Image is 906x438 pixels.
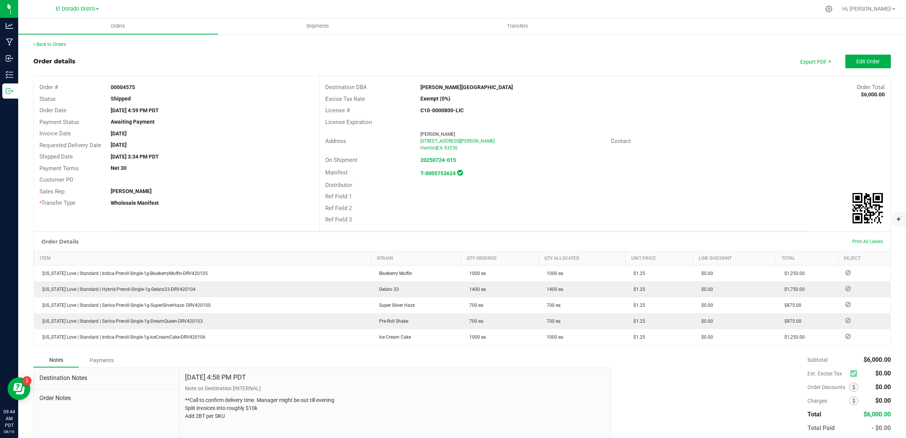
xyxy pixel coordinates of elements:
[776,251,838,265] th: Total
[842,270,854,275] span: Reject Inventory
[6,87,13,95] inline-svg: Outbound
[875,383,891,391] span: $0.00
[807,398,849,404] span: Charges
[111,96,131,102] strong: Shipped
[497,23,538,30] span: Transfers
[111,130,127,137] strong: [DATE]
[420,132,455,137] span: [PERSON_NAME]
[39,394,173,403] span: Order Notes
[466,334,486,340] span: 1000 ea
[436,145,437,151] span: ,
[698,303,713,308] span: $0.00
[853,193,883,223] qrcode: 00004575
[698,271,713,276] span: $0.00
[325,193,352,200] span: Ref Field 1
[781,287,805,292] span: $1,750.00
[39,374,173,383] span: Destination Notes
[698,319,713,324] span: $0.00
[33,42,66,47] a: Back to Orders
[41,239,78,245] h1: Order Details
[6,71,13,78] inline-svg: Inventory
[325,205,352,212] span: Ref Field 2
[420,170,456,176] strong: T-0005753624
[375,334,411,340] span: Ice Cream Cake
[824,5,834,13] div: Manage settings
[39,271,208,276] span: [US_STATE] Love | Standard | Indica-Preroll-Single-1g-BlueberryMuffin-DRV420105
[543,287,563,292] span: 1400 ea
[325,96,365,102] span: Excise Tax Rate
[39,96,56,102] span: Status
[418,18,618,34] a: Transfers
[6,38,13,46] inline-svg: Manufacturing
[111,165,127,171] strong: Net 30
[39,84,58,91] span: Order #
[111,200,159,206] strong: Wholesale Manifest
[56,6,95,12] span: El Dorado Distro
[543,334,563,340] span: 1000 ea
[39,199,75,206] span: Transfer Type
[39,334,205,340] span: [US_STATE] Love | Standard | Indica-Preroll-Single-1g-IceCreamCake-DRV420106
[864,356,891,363] span: $6,000.00
[39,188,64,195] span: Sales Rep
[111,84,135,90] strong: 00004575
[437,145,443,151] span: CA
[842,286,854,291] span: Reject Inventory
[420,157,456,163] a: 20250724-015
[842,6,892,12] span: Hi, [PERSON_NAME]!
[420,84,513,90] strong: [PERSON_NAME][GEOGRAPHIC_DATA]
[100,23,135,30] span: Orders
[630,287,645,292] span: $1.25
[39,165,79,172] span: Payment Terms
[420,145,437,151] span: Hanford
[875,370,891,377] span: $0.00
[111,154,159,160] strong: [DATE] 3:34 PM PDT
[466,271,486,276] span: 1000 ea
[838,251,890,265] th: Reject
[781,271,805,276] span: $1,250.00
[3,429,15,435] p: 08/19
[185,385,605,392] p: Note on Destination [INTERNAL]
[22,376,31,385] iframe: Resource center unread badge
[6,55,13,62] inline-svg: Inbound
[466,287,486,292] span: 1400 ea
[538,251,625,265] th: Qty Allocated
[3,408,15,429] p: 09:44 AM PDT
[111,107,159,113] strong: [DATE] 4:59 PM PDT
[466,319,483,324] span: 700 ea
[842,334,854,339] span: Reject Inventory
[781,303,801,308] span: $875.00
[630,334,645,340] span: $1.25
[466,303,483,308] span: 700 ea
[807,370,847,377] span: Est. Excise Tax
[39,119,79,126] span: Payment Status
[543,271,563,276] span: 1000 ea
[630,271,645,276] span: $1.25
[792,55,838,68] li: Export PDF
[857,84,885,91] span: Order Total
[807,411,821,418] span: Total
[856,58,880,64] span: Edit Order
[698,287,713,292] span: $0.00
[34,251,371,265] th: Item
[850,368,861,378] span: Calculate excise tax
[807,424,835,432] span: Total Paid
[325,138,346,144] span: Address
[39,142,101,149] span: Requested Delivery Date
[111,142,127,148] strong: [DATE]
[630,303,645,308] span: $1.25
[39,287,196,292] span: [US_STATE] Love | Standard | Hybrid-Preroll-Single-1g-Gelato33-DRV420104
[39,319,203,324] span: [US_STATE] Love | Standard | Sativa-Preroll-Single-1g-DreamQueen-DRV420103
[807,357,828,363] span: Subtotal
[8,377,30,400] iframe: Resource center
[420,107,464,113] strong: C10-0000800-LIC
[543,319,561,324] span: 700 ea
[185,396,605,420] p: **Call to confirm delivery time. Manager might be out till evening Split invoices into roughly $1...
[461,251,538,265] th: Qty Ordered
[296,23,339,30] span: Shipments
[420,138,495,144] span: [STREET_ADDRESS][PERSON_NAME]
[39,303,211,308] span: [US_STATE] Love | Standard | Sativa-Preroll-Single-1g-SuperSilverHaze- DRV420100
[852,239,883,244] span: Print All Labels
[630,319,645,324] span: $1.25
[875,397,891,404] span: $0.00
